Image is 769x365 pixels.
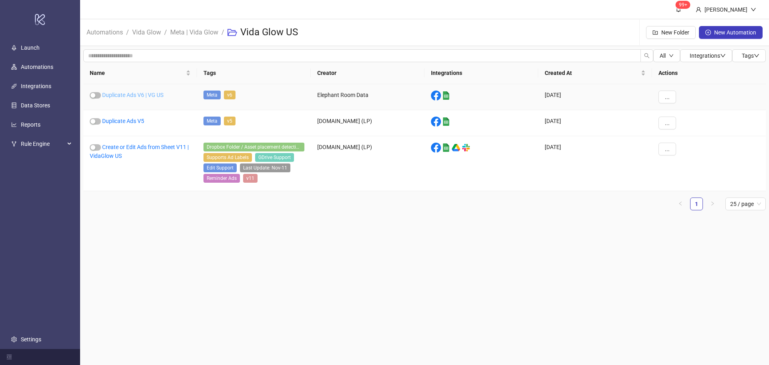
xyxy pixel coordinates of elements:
a: Settings [21,336,41,343]
span: Tags [742,52,759,59]
button: ... [658,143,676,155]
span: down [669,53,674,58]
span: New Folder [661,29,689,36]
span: Created At [545,69,639,77]
span: Edit Support [203,163,237,172]
span: v11 [243,174,258,183]
span: Last Update: Nov-11 [240,163,290,172]
th: Actions [652,62,766,84]
button: Alldown [653,49,680,62]
a: Vida Glow [131,27,163,36]
li: / [221,20,224,45]
div: [PERSON_NAME] [701,5,751,14]
a: Automations [21,64,53,70]
span: Name [90,69,184,77]
li: / [126,20,129,45]
button: New Automation [699,26,763,39]
div: [DATE] [538,84,652,110]
th: Creator [311,62,425,84]
span: GDrive Support [255,153,294,162]
a: Launch [21,44,40,51]
button: left [674,198,687,210]
li: Previous Page [674,198,687,210]
span: search [644,53,650,58]
span: down [754,53,759,58]
th: Created At [538,62,652,84]
span: left [678,201,683,206]
span: All [660,52,666,59]
div: [DOMAIN_NAME] (LP) [311,136,425,191]
a: Data Stores [21,102,50,109]
div: [DATE] [538,110,652,136]
span: folder-open [227,28,237,37]
span: v6 [224,91,236,99]
a: Duplicate Ads V5 [102,118,144,124]
span: Meta [203,91,221,99]
span: ... [665,94,670,100]
button: Integrationsdown [680,49,732,62]
span: Rule Engine [21,136,65,152]
span: down [720,53,726,58]
a: Integrations [21,83,51,89]
a: Reports [21,121,40,128]
div: [DOMAIN_NAME] (LP) [311,110,425,136]
button: Tagsdown [732,49,766,62]
button: ... [658,91,676,103]
span: fork [11,141,17,147]
span: ... [665,146,670,152]
span: right [710,201,715,206]
button: ... [658,117,676,129]
span: down [751,7,756,12]
li: 1 [690,198,703,210]
a: Meta | Vida Glow [169,27,220,36]
sup: 1714 [676,1,690,9]
li: Next Page [706,198,719,210]
a: Duplicate Ads V6 | VG US [102,92,163,98]
span: Reminder Ads [203,174,240,183]
span: Meta [203,117,221,125]
th: Name [83,62,197,84]
li: / [164,20,167,45]
th: Tags [197,62,311,84]
th: Integrations [425,62,538,84]
span: menu-fold [6,354,12,360]
span: user [696,7,701,12]
a: Automations [85,27,125,36]
button: New Folder [646,26,696,39]
span: 25 / page [730,198,761,210]
a: 1 [690,198,703,210]
span: bell [676,6,681,12]
span: ... [665,120,670,126]
span: New Automation [714,29,756,36]
a: Create or Edit Ads from Sheet V11 | VidaGlow US [90,144,189,159]
span: v5 [224,117,236,125]
span: Supports Ad Labels [203,153,252,162]
div: Elephant Room Data [311,84,425,110]
h3: Vida Glow US [240,26,298,39]
button: right [706,198,719,210]
span: plus-circle [705,30,711,35]
span: Integrations [690,52,726,59]
div: [DATE] [538,136,652,191]
div: Page Size [725,198,766,210]
span: Dropbox Folder / Asset placement detection [203,143,304,151]
span: folder-add [652,30,658,35]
